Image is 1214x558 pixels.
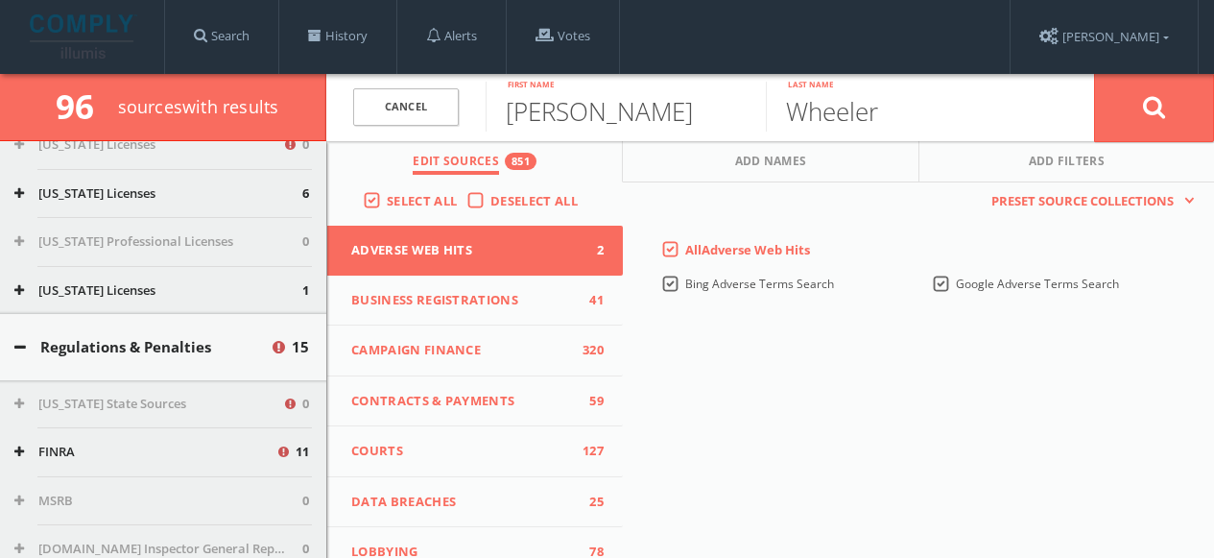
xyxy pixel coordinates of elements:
span: Add Names [735,153,807,175]
span: 320 [575,341,604,360]
span: Deselect All [490,192,578,209]
button: Business Registrations41 [327,276,623,327]
span: Business Registrations [351,291,575,310]
span: Contracts & Payments [351,392,575,411]
span: Edit Sources [413,153,499,175]
span: Bing Adverse Terms Search [685,276,834,292]
span: 127 [575,442,604,461]
span: 11 [296,443,309,462]
img: illumis [30,14,137,59]
span: Google Adverse Terms Search [956,276,1119,292]
span: 0 [302,232,309,252]
span: Add Filters [1029,153,1106,175]
span: 59 [575,392,604,411]
button: FINRA [14,443,275,462]
button: Regulations & Penalties [14,336,270,358]
span: 6 [302,184,309,204]
span: 25 [575,493,604,512]
button: [US_STATE] Licenses [14,281,302,301]
button: Add Filters [919,141,1214,182]
button: Preset Source Collections [982,192,1195,211]
span: Adverse Web Hits [351,241,575,260]
div: 851 [505,153,536,170]
span: 0 [302,492,309,511]
button: Add Names [623,141,918,182]
span: Campaign Finance [351,341,575,360]
button: Courts127 [327,426,623,477]
button: [US_STATE] State Sources [14,395,282,414]
span: All Adverse Web Hits [685,241,810,258]
a: Cancel [353,88,459,126]
button: MSRB [14,492,302,511]
span: 15 [292,336,309,358]
button: Contracts & Payments59 [327,376,623,427]
button: Campaign Finance320 [327,326,623,376]
span: Select All [387,192,457,209]
span: 41 [575,291,604,310]
button: Adverse Web Hits2 [327,226,623,276]
span: Preset Source Collections [982,192,1183,211]
button: [US_STATE] Licenses [14,135,282,155]
button: [US_STATE] Professional Licenses [14,232,302,252]
span: 0 [302,135,309,155]
span: 2 [575,241,604,260]
span: Courts [351,442,575,461]
span: 0 [302,395,309,414]
button: [US_STATE] Licenses [14,184,302,204]
button: Data Breaches25 [327,477,623,528]
span: 96 [56,84,110,129]
button: Edit Sources851 [327,141,623,182]
span: 1 [302,281,309,301]
span: Data Breaches [351,493,575,512]
span: source s with results [118,95,279,118]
